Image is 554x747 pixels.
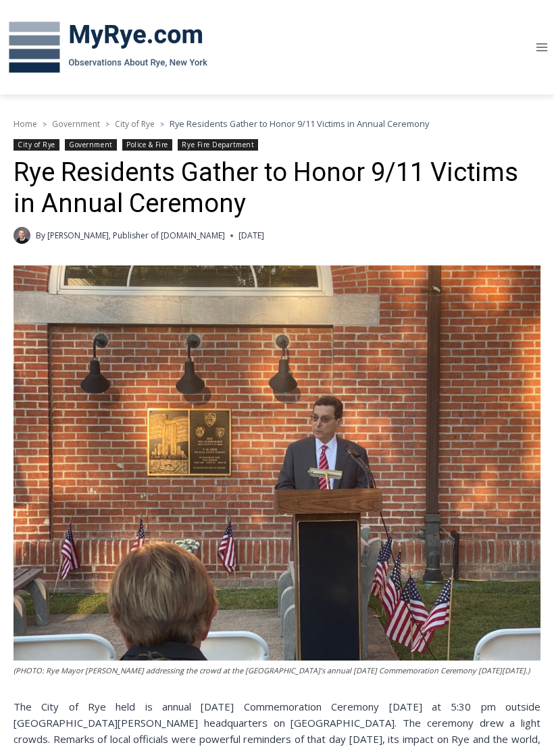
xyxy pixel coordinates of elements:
[65,139,116,151] a: Government
[14,265,540,661] img: (PHOTO: Rye Mayor Josh Cohn addressing the crowd at the City of Rye's annual September 11th Comme...
[529,36,554,57] button: Open menu
[14,157,540,219] h1: Rye Residents Gather to Honor 9/11 Victims in Annual Ceremony
[170,118,429,130] span: Rye Residents Gather to Honor 9/11 Victims in Annual Ceremony
[122,139,172,151] a: Police & Fire
[36,229,45,242] span: By
[43,120,47,129] span: >
[14,117,540,130] nav: Breadcrumbs
[52,118,100,130] a: Government
[14,665,540,677] figcaption: (PHOTO: Rye Mayor [PERSON_NAME] addressing the crowd at the [GEOGRAPHIC_DATA]’s annual [DATE] Com...
[14,118,37,130] a: Home
[178,139,258,151] a: Rye Fire Department
[160,120,164,129] span: >
[47,230,225,241] a: [PERSON_NAME], Publisher of [DOMAIN_NAME]
[14,139,59,151] a: City of Rye
[14,227,30,244] a: Author image
[115,118,155,130] a: City of Rye
[105,120,109,129] span: >
[238,229,264,242] time: [DATE]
